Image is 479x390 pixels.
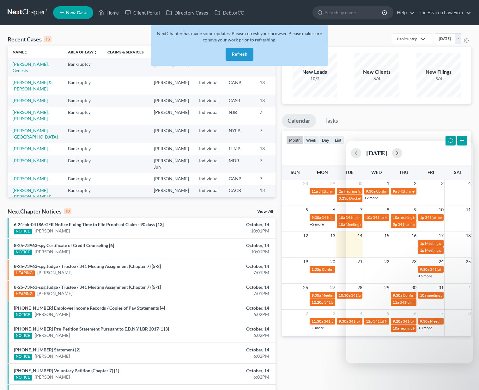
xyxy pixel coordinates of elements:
[319,114,344,128] a: Tasks
[63,58,102,76] td: Bankruptcy
[291,170,300,175] span: Sun
[149,107,194,125] td: [PERSON_NAME]
[322,215,416,220] span: 341(a) meeting for [PERSON_NAME] & [PERSON_NAME]
[344,189,430,194] span: Hearing for [PERSON_NAME] and [PERSON_NAME]
[14,368,119,373] a: [PHONE_NUMBER] Voluntary Petition (Chapter 7) [1]
[13,188,58,212] a: [PERSON_NAME] [PERSON_NAME] & [PERSON_NAME][GEOGRAPHIC_DATA]
[14,291,35,297] div: HEARING
[188,221,269,228] div: October, 14
[312,300,324,305] span: 12:20p
[24,51,28,54] i: unfold_more
[63,185,102,215] td: Bankruptcy
[317,170,328,175] span: Mon
[416,68,461,76] div: New Filings
[188,347,269,353] div: October, 14
[224,77,255,95] td: CANB
[35,332,70,338] a: [PERSON_NAME]
[255,173,286,184] td: 7
[330,232,336,239] span: 13
[188,269,269,276] div: 7:01PM
[346,222,449,227] span: Meeting of Creditors for [PERSON_NAME] & [PERSON_NAME]
[188,305,269,311] div: October, 14
[194,107,224,125] td: Individual
[14,229,32,234] div: NOTICE
[226,48,253,61] button: Refresh
[346,141,473,363] iframe: Intercom live chat
[312,215,321,220] span: 9:30a
[305,310,309,317] span: 2
[312,319,323,324] span: 11:30a
[188,368,269,374] div: October, 14
[332,206,336,214] span: 6
[330,180,336,187] span: 29
[312,189,318,194] span: 11a
[63,143,102,154] td: Bankruptcy
[188,326,269,332] div: October, 14
[302,284,309,291] span: 26
[293,68,337,76] div: New Leads
[63,95,102,106] td: Bankruptcy
[224,155,255,173] td: MDB
[13,61,49,73] a: [PERSON_NAME], Genesis
[14,243,114,248] a: 8-25-73963-spg Certificate of Credit Counseling [6]
[339,222,345,227] span: 10a
[339,319,348,324] span: 9:30a
[188,290,269,297] div: 7:01PM
[458,368,473,384] iframe: Intercom live chat
[339,189,343,194] span: 2p
[66,10,87,15] span: New Case
[63,155,102,173] td: Bankruptcy
[13,146,48,151] a: [PERSON_NAME]
[302,232,309,239] span: 12
[224,143,255,154] td: FLMB
[44,36,52,42] div: 15
[255,155,286,173] td: 7
[14,347,80,352] a: [PHONE_NUMBER] Statement [2]
[163,7,211,18] a: Directory Cases
[35,249,70,255] a: [PERSON_NAME]
[188,374,269,380] div: 6:02PM
[255,95,286,106] td: 13
[8,207,71,215] div: NextChapter Notices
[35,311,70,318] a: [PERSON_NAME]
[293,76,337,82] div: 10/2
[149,95,194,106] td: [PERSON_NAME]
[68,50,97,54] a: Area of Lawunfold_more
[194,125,224,143] td: Individual
[355,68,399,76] div: New Clients
[330,258,336,265] span: 20
[345,170,354,175] span: Tue
[324,319,385,324] span: 341(a) meeting for [PERSON_NAME]
[255,107,286,125] td: 7
[194,173,224,184] td: Individual
[188,242,269,249] div: October, 14
[37,290,72,297] a: [PERSON_NAME]
[322,267,394,272] span: Confirmation Hearing for [PERSON_NAME]
[95,7,122,18] a: Home
[305,206,309,214] span: 5
[194,95,224,106] td: Individual
[255,143,286,154] td: 13
[13,109,49,121] a: [PERSON_NAME], [PERSON_NAME]
[355,76,399,82] div: 6/4
[416,76,461,82] div: 5/4
[194,185,224,215] td: Individual
[332,310,336,317] span: 3
[310,222,324,226] a: +2 more
[255,77,286,95] td: 13
[312,267,321,272] span: 1:35p
[149,77,194,95] td: [PERSON_NAME]
[63,125,102,143] td: Bankruptcy
[13,80,52,91] a: [PERSON_NAME] & [PERSON_NAME]
[64,208,71,214] div: 10
[13,98,48,103] a: [PERSON_NAME]
[14,284,161,290] a: 8-25-73963-spg Judge / Trustee / 341 Meeting Assignment (Chapter 7) [5-1]
[14,375,32,381] div: NOTICE
[194,155,224,173] td: Individual
[63,77,102,95] td: Bankruptcy
[194,77,224,95] td: Individual
[302,258,309,265] span: 19
[255,125,286,143] td: 7
[13,128,58,139] a: [PERSON_NAME][GEOGRAPHIC_DATA]
[188,311,269,318] div: 6:02PM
